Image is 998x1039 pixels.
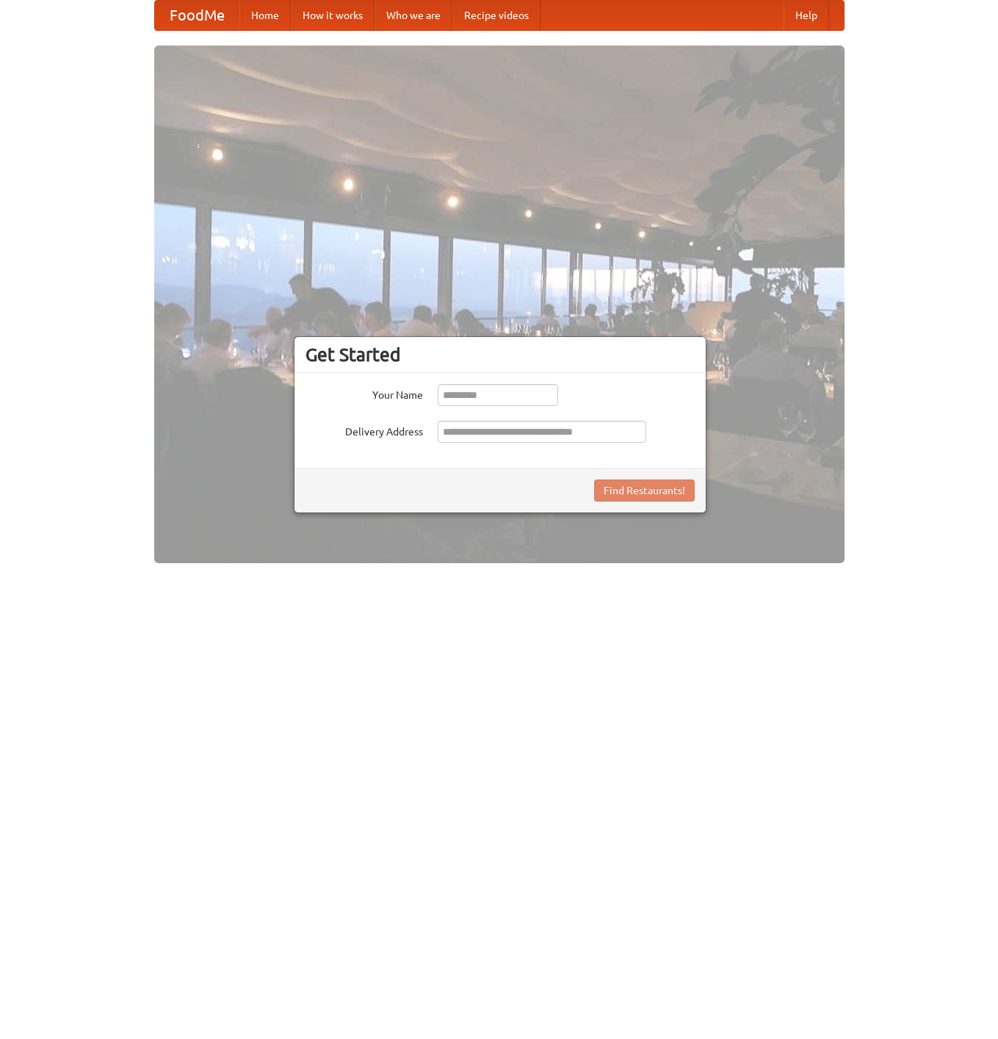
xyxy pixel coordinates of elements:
[305,421,423,439] label: Delivery Address
[594,479,695,502] button: Find Restaurants!
[305,344,695,366] h3: Get Started
[305,384,423,402] label: Your Name
[291,1,375,30] a: How it works
[239,1,291,30] a: Home
[784,1,829,30] a: Help
[155,1,239,30] a: FoodMe
[375,1,452,30] a: Who we are
[452,1,540,30] a: Recipe videos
